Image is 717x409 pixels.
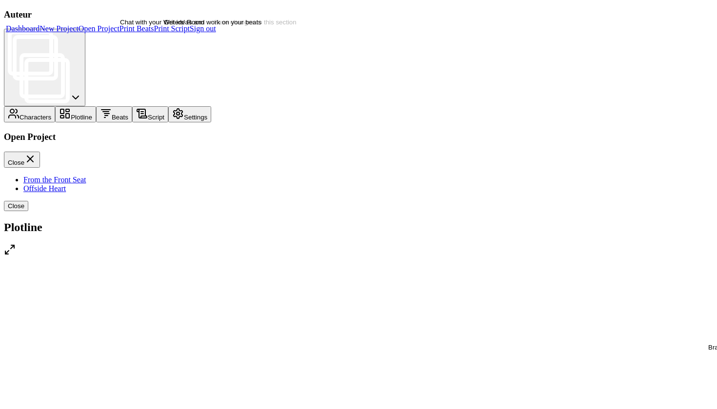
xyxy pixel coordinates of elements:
[168,113,211,121] a: Settings
[164,19,261,26] span: Get ideas and work on your beats
[4,132,713,142] h3: Open Project
[96,113,132,121] a: Beats
[4,201,28,211] button: Close
[4,106,55,122] button: Characters
[120,19,204,26] span: Chat with your Writers' Room
[168,106,211,122] button: Settings
[8,30,70,103] img: storyboard
[154,24,190,33] a: Print Script
[40,24,79,33] a: New Project
[23,175,86,184] a: From the Front Seat
[55,106,96,122] button: Plotline
[132,113,168,121] a: Script
[23,184,66,193] a: Offside Heart
[96,106,132,122] button: Beats
[190,24,216,33] a: Sign out
[4,9,713,20] h3: Auteur
[119,24,154,33] a: Print Beats
[8,159,24,166] span: Close
[6,24,40,33] a: Dashboard
[4,113,55,121] a: Characters
[214,19,297,26] span: Save changes to this section
[132,106,168,122] button: Script
[4,221,713,234] h1: Plotline
[55,113,96,121] a: Plotline
[79,24,119,33] a: Open Project
[4,152,40,168] button: Close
